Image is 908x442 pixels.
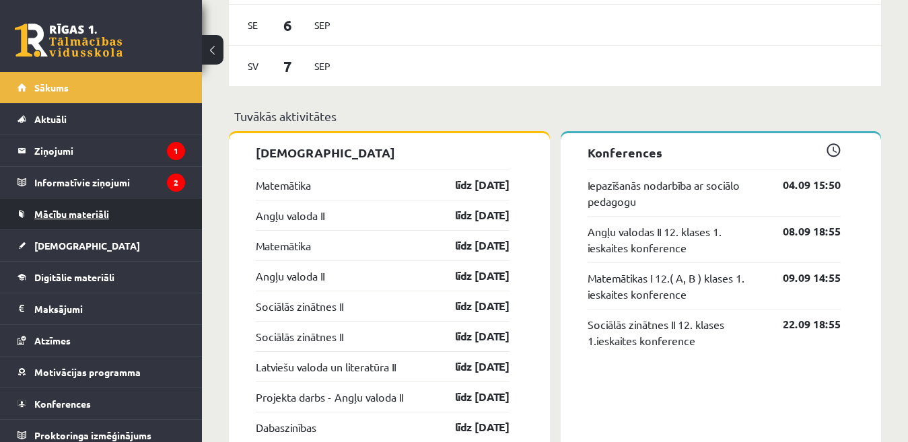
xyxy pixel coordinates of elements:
[308,56,337,77] span: Sep
[18,104,185,135] a: Aktuāli
[34,167,185,198] legend: Informatīvie ziņojumi
[763,270,841,286] a: 09.09 14:55
[239,15,267,36] span: Se
[256,268,324,284] a: Angļu valoda II
[34,293,185,324] legend: Maksājumi
[588,143,841,161] p: Konferences
[256,237,311,254] a: Matemātika
[431,298,510,314] a: līdz [DATE]
[267,55,309,77] span: 7
[18,357,185,388] a: Motivācijas programma
[34,135,185,166] legend: Ziņojumi
[431,419,510,435] a: līdz [DATE]
[588,316,763,348] a: Sociālās zinātnes II 12. klases 1.ieskaites konference
[431,207,510,223] a: līdz [DATE]
[18,293,185,324] a: Maksājumi
[18,198,185,229] a: Mācību materiāli
[308,15,337,36] span: Sep
[34,208,109,220] span: Mācību materiāli
[431,328,510,344] a: līdz [DATE]
[18,72,185,103] a: Sākums
[34,398,91,410] span: Konferences
[34,271,114,283] span: Digitālie materiāli
[763,177,841,193] a: 04.09 15:50
[18,230,185,261] a: [DEMOGRAPHIC_DATA]
[256,419,316,435] a: Dabaszinības
[239,56,267,77] span: Sv
[18,262,185,293] a: Digitālie materiāli
[15,24,123,57] a: Rīgas 1. Tālmācības vidusskola
[431,177,510,193] a: līdz [DATE]
[256,177,311,193] a: Matemātika
[588,223,763,256] a: Angļu valodas II 12. klases 1. ieskaites konference
[256,143,510,161] p: [DEMOGRAPHIC_DATA]
[34,366,141,378] span: Motivācijas programma
[256,359,396,375] a: Latviešu valoda un literatūra II
[763,316,841,332] a: 22.09 18:55
[34,429,151,441] span: Proktoringa izmēģinājums
[431,237,510,254] a: līdz [DATE]
[18,167,185,198] a: Informatīvie ziņojumi2
[34,113,67,125] span: Aktuāli
[256,389,403,405] a: Projekta darbs - Angļu valoda II
[763,223,841,240] a: 08.09 18:55
[34,81,69,94] span: Sākums
[256,328,343,344] a: Sociālās zinātnes II
[431,268,510,284] a: līdz [DATE]
[256,298,343,314] a: Sociālās zinātnes II
[167,174,185,192] i: 2
[256,207,324,223] a: Angļu valoda II
[431,389,510,405] a: līdz [DATE]
[18,325,185,356] a: Atzīmes
[18,388,185,419] a: Konferences
[588,270,763,302] a: Matemātikas I 12.( A, B ) klases 1. ieskaites konference
[588,177,763,209] a: Iepazīšanās nodarbība ar sociālo pedagogu
[34,334,71,346] span: Atzīmes
[234,107,876,125] p: Tuvākās aktivitātes
[34,240,140,252] span: [DEMOGRAPHIC_DATA]
[267,14,309,36] span: 6
[167,142,185,160] i: 1
[18,135,185,166] a: Ziņojumi1
[431,359,510,375] a: līdz [DATE]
